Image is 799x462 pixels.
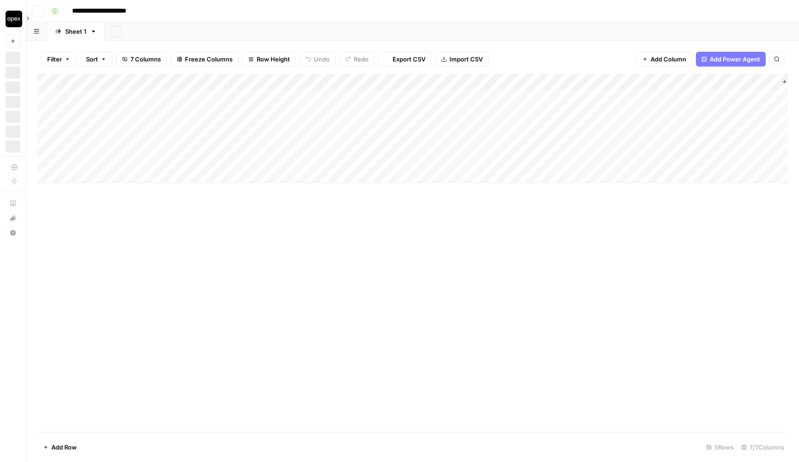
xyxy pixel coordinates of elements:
span: Add Power Agent [710,55,760,64]
span: 7 Columns [130,55,161,64]
img: Apex Sandbox Logo [6,11,22,27]
span: Sort [86,55,98,64]
button: Workspace: Apex Sandbox [6,7,20,30]
div: 5 Rows [702,440,738,455]
a: Sheet 1 [47,22,104,41]
span: Row Height [257,55,290,64]
div: 7/7 Columns [738,440,788,455]
button: Undo [300,52,336,67]
button: Add Power Agent [696,52,766,67]
span: Filter [47,55,62,64]
button: Sort [80,52,112,67]
button: Filter [41,52,76,67]
span: Export CSV [393,55,425,64]
span: Add Column [651,55,686,64]
button: Help + Support [6,225,20,240]
span: Import CSV [449,55,483,64]
a: AirOps Academy [6,196,20,211]
span: Undo [314,55,330,64]
button: Redo [339,52,375,67]
button: What's new? [6,211,20,225]
button: Row Height [242,52,296,67]
button: Add Row [37,440,82,455]
div: What's new? [6,211,20,225]
span: Redo [354,55,369,64]
button: Import CSV [435,52,489,67]
button: Freeze Columns [171,52,239,67]
button: 7 Columns [116,52,167,67]
div: Sheet 1 [65,27,86,36]
span: Freeze Columns [185,55,233,64]
button: Export CSV [378,52,431,67]
button: Add Column [636,52,692,67]
span: Add Row [51,443,77,452]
